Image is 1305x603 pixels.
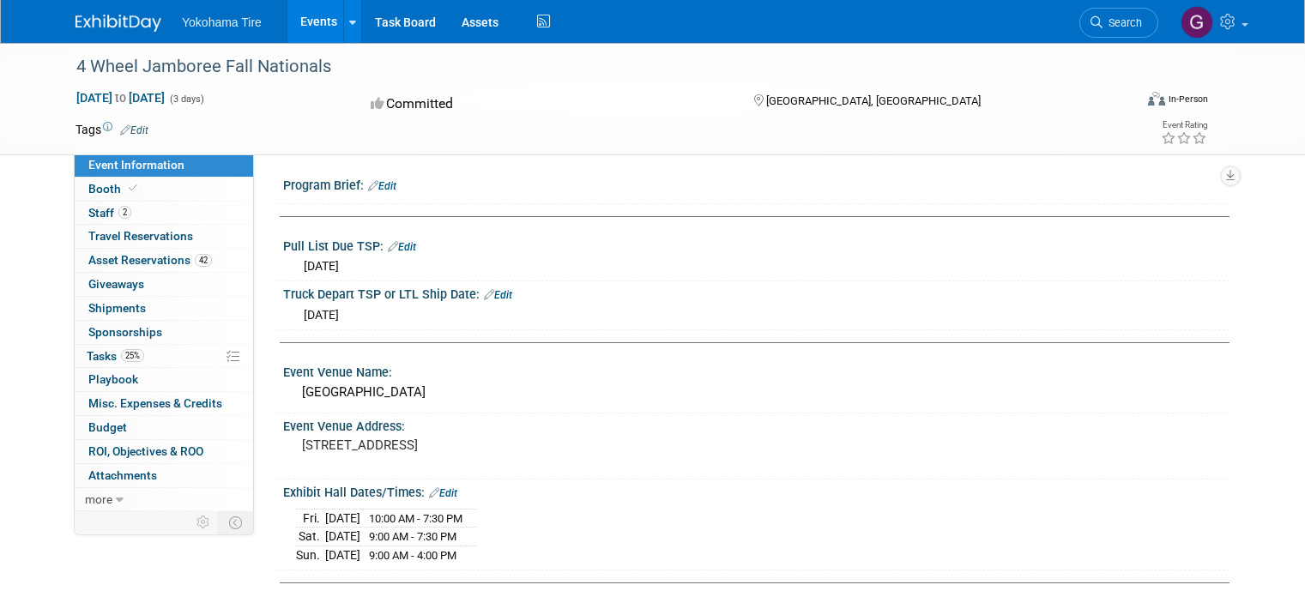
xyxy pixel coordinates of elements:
i: Booth reservation complete [129,184,137,193]
a: Edit [484,289,512,301]
span: Misc. Expenses & Credits [88,396,222,410]
a: Edit [388,241,416,253]
td: Personalize Event Tab Strip [189,511,219,534]
span: ROI, Objectives & ROO [88,444,203,458]
a: Travel Reservations [75,225,253,248]
span: 9:00 AM - 4:00 PM [369,549,456,562]
span: Budget [88,420,127,434]
a: Budget [75,416,253,439]
div: Pull List Due TSP: [283,233,1229,256]
a: ROI, Objectives & ROO [75,440,253,463]
a: Edit [120,124,148,136]
td: [DATE] [325,546,360,564]
td: Toggle Event Tabs [219,511,254,534]
a: Edit [429,487,457,499]
a: Tasks25% [75,345,253,368]
a: Event Information [75,154,253,177]
span: (3 days) [168,93,204,105]
td: Tags [76,121,148,138]
a: Search [1079,8,1158,38]
span: [DATE] [DATE] [76,90,166,106]
span: Sponsorships [88,325,162,339]
img: Format-Inperson.png [1148,92,1165,106]
pre: [STREET_ADDRESS] [302,437,659,453]
a: Misc. Expenses & Credits [75,392,253,415]
span: Search [1103,16,1142,29]
span: Shipments [88,301,146,315]
span: [DATE] [304,259,339,273]
span: to [112,91,129,105]
a: Giveaways [75,273,253,296]
span: Giveaways [88,277,144,291]
span: 2 [118,206,131,219]
span: Attachments [88,468,157,482]
span: Asset Reservations [88,253,212,267]
div: Truck Depart TSP or LTL Ship Date: [283,281,1229,304]
div: In-Person [1168,93,1208,106]
a: Staff2 [75,202,253,225]
span: Event Information [88,158,184,172]
span: Travel Reservations [88,229,193,243]
span: Yokohama Tire [182,15,262,29]
span: [GEOGRAPHIC_DATA], [GEOGRAPHIC_DATA] [766,94,981,107]
img: gina Witter [1181,6,1213,39]
a: Booth [75,178,253,201]
td: Fri. [296,509,325,528]
a: Edit [368,180,396,192]
div: Event Rating [1161,121,1207,130]
div: Event Format [1041,89,1208,115]
span: [DATE] [304,308,339,322]
div: 4 Wheel Jamboree Fall Nationals [70,51,1112,82]
a: Asset Reservations42 [75,249,253,272]
a: Shipments [75,297,253,320]
span: Playbook [88,372,138,386]
span: 42 [195,254,212,267]
span: Staff [88,206,131,220]
td: [DATE] [325,528,360,546]
span: Tasks [87,349,144,363]
div: [GEOGRAPHIC_DATA] [296,379,1217,406]
div: Event Venue Address: [283,413,1229,435]
span: 25% [121,349,144,362]
span: Booth [88,182,141,196]
td: Sun. [296,546,325,564]
a: more [75,488,253,511]
img: ExhibitDay [76,15,161,32]
div: Program Brief: [283,172,1229,195]
div: Event Venue Name: [283,359,1229,381]
div: Exhibit Hall Dates/Times: [283,479,1229,502]
td: Sat. [296,528,325,546]
td: [DATE] [325,509,360,528]
a: Attachments [75,464,253,487]
div: Committed [366,89,726,119]
span: more [85,492,112,506]
a: Sponsorships [75,321,253,344]
span: 10:00 AM - 7:30 PM [369,512,462,525]
span: 9:00 AM - 7:30 PM [369,530,456,543]
a: Playbook [75,368,253,391]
